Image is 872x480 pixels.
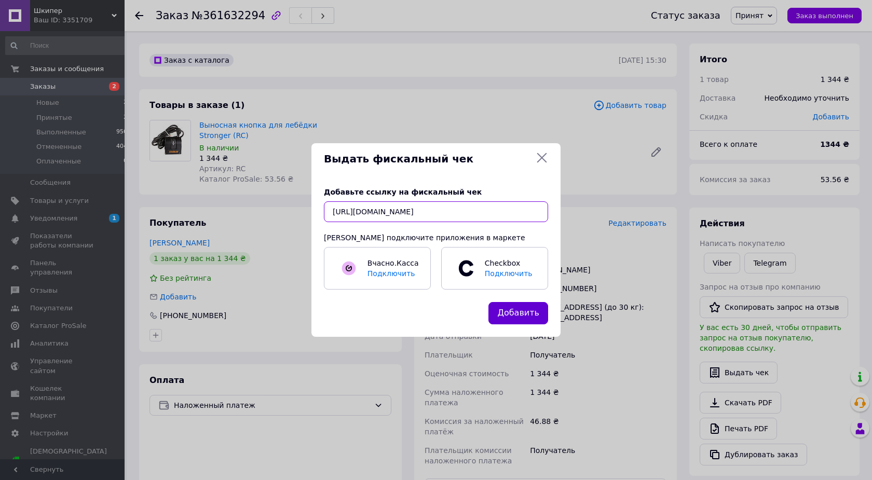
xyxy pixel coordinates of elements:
[488,302,548,324] button: Добавить
[441,247,548,290] a: CheckboxПодключить
[324,247,431,290] a: Вчасно.КассаПодключить
[324,201,548,222] input: URL чека
[324,232,548,243] div: [PERSON_NAME] подключите приложения в маркете
[485,269,533,278] span: Подключить
[367,259,419,267] span: Вчасно.Касса
[480,258,537,279] span: Checkbox
[324,188,482,196] span: Добавьте ссылку на фискальный чек
[324,152,532,167] span: Выдать фискальный чек
[367,269,415,278] span: Подключить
